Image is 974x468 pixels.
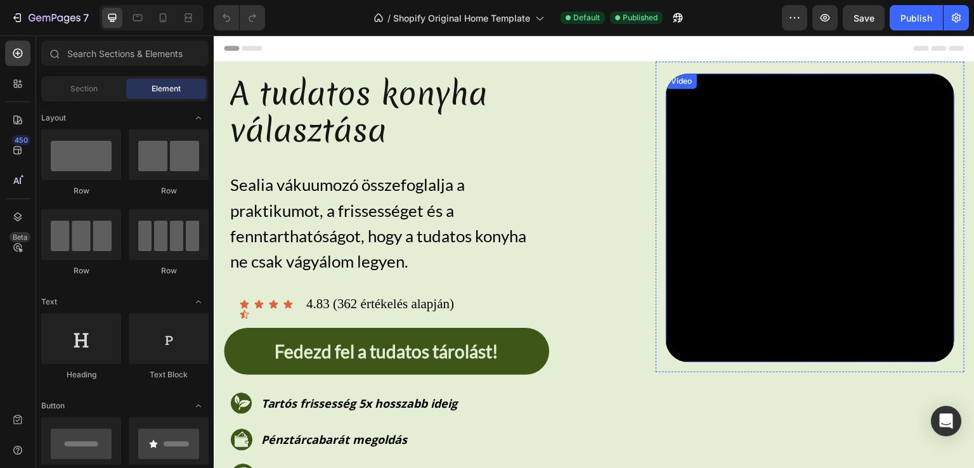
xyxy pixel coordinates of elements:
div: Video [455,40,481,51]
img: gempages_577571931964834757-22bf3b8b-57a1-4732-a8d7-1c5fa8a204a9.png [16,428,41,453]
span: Toggle open [188,108,209,128]
div: Heading [41,369,121,380]
div: Open Intercom Messenger [931,406,961,436]
div: 450 [12,135,30,145]
button: 7 [5,5,94,30]
span: Text [41,296,57,308]
div: Text Block [129,369,209,380]
div: Undo/Redo [214,5,265,30]
span: Shopify Original Home Template [393,11,530,25]
span: Default [573,12,600,23]
span: Layout [41,112,66,124]
span: Save [854,13,874,23]
span: / [387,11,391,25]
button: Publish [890,5,943,30]
iframe: Design area [214,36,974,468]
div: Publish [900,11,932,25]
div: Row [41,185,121,197]
div: Row [129,185,209,197]
div: Row [41,265,121,276]
div: Row [129,265,209,276]
iframe: Video [452,38,741,327]
div: Beta [10,232,30,242]
strong: Hulladék drasztikus csökkenése [50,432,233,448]
span: Toggle open [188,292,209,312]
span: Section [70,83,98,94]
p: 7 [83,10,89,25]
span: Toggle open [188,396,209,416]
input: Search Sections & Elements [41,41,209,66]
span: Button [41,400,65,412]
span: Published [623,12,658,23]
button: Save [843,5,885,30]
span: Element [152,83,181,94]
